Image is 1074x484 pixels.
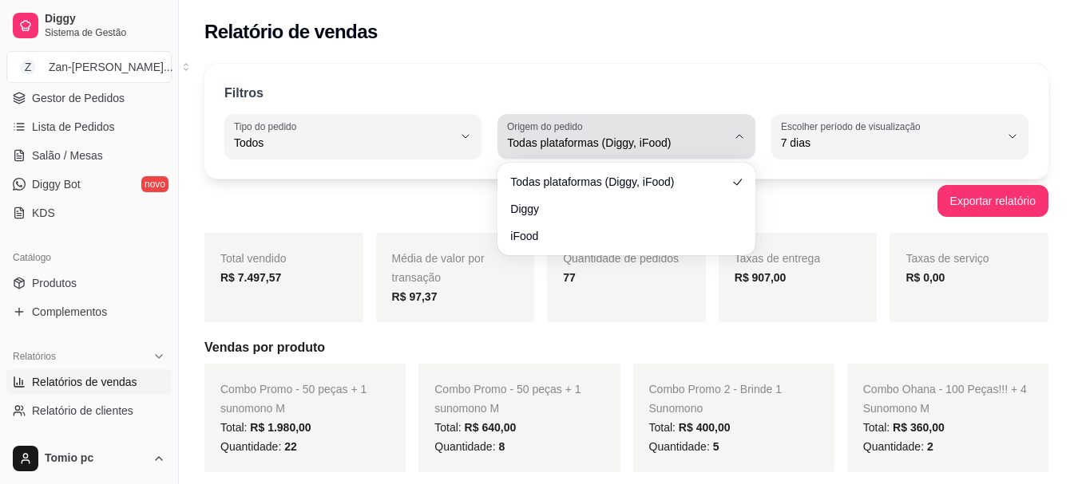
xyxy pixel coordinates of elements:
span: R$ 400,00 [679,421,731,434]
span: Taxas de serviço [906,252,989,265]
span: Todas plataformas (Diggy, iFood) [510,174,726,190]
span: Relatório de mesas [32,431,129,447]
strong: R$ 7.497,57 [220,271,281,284]
span: Relatórios [13,350,56,363]
span: Quantidade: [863,440,933,453]
span: Gestor de Pedidos [32,90,125,106]
h2: Relatório de vendas [204,19,378,45]
span: Combo Promo - 50 peças + 1 sunomono M [220,383,367,415]
label: Origem do pedido [507,120,588,133]
span: Total: [434,421,516,434]
span: Quantidade: [220,440,297,453]
strong: 77 [563,271,576,284]
span: Complementos [32,304,107,320]
span: R$ 640,00 [465,421,517,434]
span: Combo Promo - 50 peças + 1 sunomono M [434,383,581,415]
div: Catálogo [6,245,172,270]
span: Z [20,59,36,75]
span: Combo Promo 2 - Brinde 1 Sunomono [649,383,783,415]
span: 5 [713,440,719,453]
span: 2 [927,440,933,453]
span: iFood [510,228,726,244]
span: Diggy [510,201,726,217]
h5: Vendas por produto [204,338,1048,357]
span: R$ 360,00 [893,421,945,434]
span: Relatórios de vendas [32,374,137,390]
strong: R$ 0,00 [906,271,945,284]
span: Todos [234,135,453,151]
span: Total: [649,421,731,434]
span: Produtos [32,275,77,291]
span: Quantidade: [649,440,719,453]
span: 22 [284,440,297,453]
span: Média de valor por transação [392,252,485,284]
span: Lista de Pedidos [32,119,115,135]
span: Diggy [45,12,165,26]
span: Relatório de clientes [32,403,133,419]
span: Sistema de Gestão [45,26,165,39]
strong: R$ 97,37 [392,290,438,303]
span: 8 [498,440,505,453]
button: Exportar relatório [937,185,1048,217]
span: Quantidade: [434,440,505,453]
p: Filtros [224,84,264,103]
span: Total vendido [220,252,287,265]
span: KDS [32,205,55,221]
label: Escolher período de visualização [781,120,925,133]
span: Combo Ohana - 100 Peças!!! + 4 Sunomono M [863,383,1027,415]
span: Total: [220,421,311,434]
label: Tipo do pedido [234,120,302,133]
span: 7 dias [781,135,1000,151]
span: Tomio pc [45,451,146,466]
span: R$ 1.980,00 [250,421,311,434]
span: Diggy Bot [32,176,81,192]
span: Quantidade de pedidos [563,252,679,265]
span: Taxas de entrega [735,252,820,265]
div: Zan-[PERSON_NAME] ... [49,59,173,75]
span: Total: [863,421,945,434]
button: Select a team [6,51,172,83]
strong: R$ 907,00 [735,271,787,284]
span: Todas plataformas (Diggy, iFood) [507,135,726,151]
span: Salão / Mesas [32,148,103,163]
